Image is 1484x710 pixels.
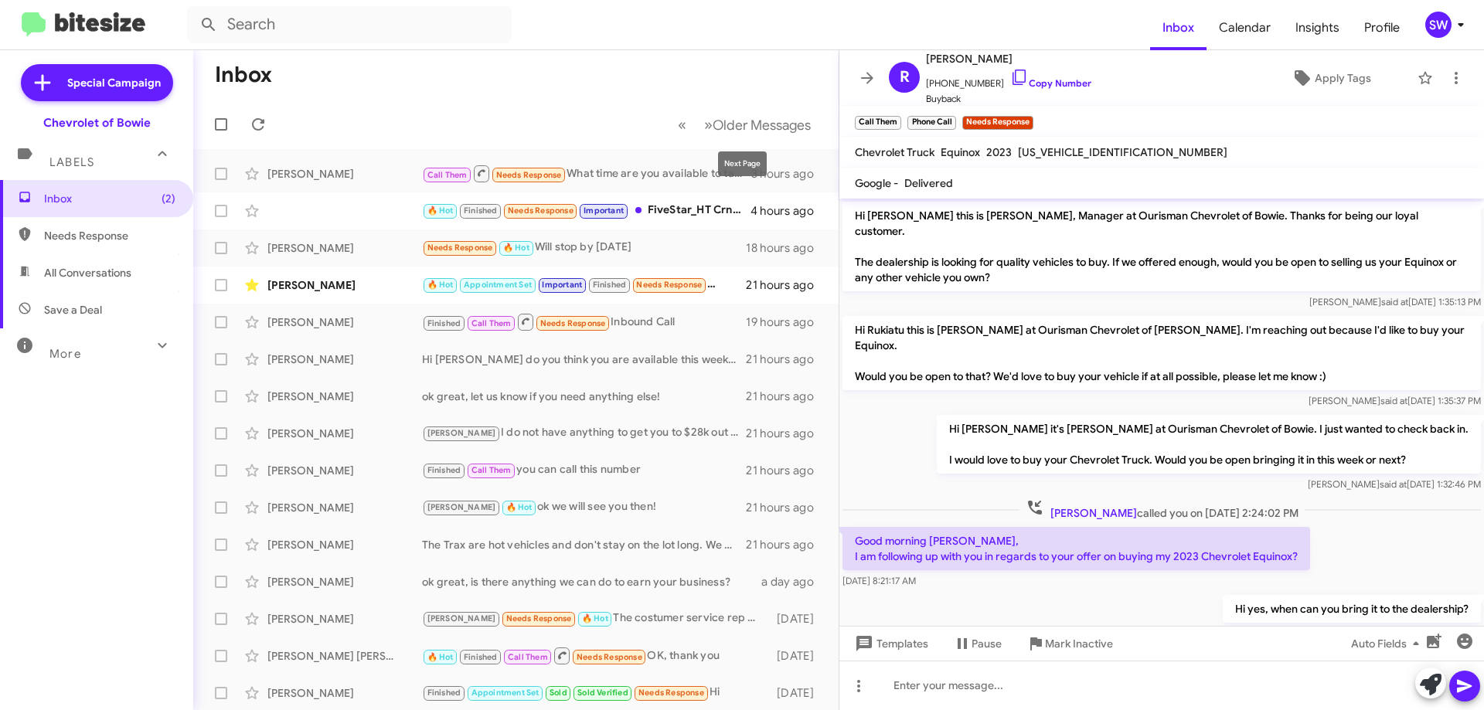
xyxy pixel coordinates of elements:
div: [PERSON_NAME] [267,426,422,441]
div: ok great, let us know if you need anything else! [422,389,746,404]
a: Insights [1283,5,1352,50]
span: Call Them [471,318,512,328]
span: Finished [427,465,461,475]
span: Inbox [44,191,175,206]
div: Hi [PERSON_NAME] do you think you are available this weekend? [422,352,746,367]
div: Inbound Call [422,312,746,331]
span: Mark Inactive [1045,630,1113,657]
span: Buyback [926,91,1091,107]
span: Needs Response [508,206,574,216]
span: 🔥 Hot [427,652,454,662]
button: Mark Inactive [1014,630,1125,657]
div: [PERSON_NAME] [267,537,422,552]
p: Hi [PERSON_NAME] it's [PERSON_NAME] at Ourisman Chevrolet of Bowie. I just wanted to check back i... [937,415,1481,474]
a: Calendar [1207,5,1283,50]
span: Needs Response [577,652,642,662]
input: Search [187,6,512,43]
span: (2) [162,191,175,206]
div: 18 hours ago [746,240,826,256]
div: 3 hours ago [751,166,826,182]
span: Needs Response [540,318,606,328]
span: Save a Deal [44,302,102,318]
div: [DATE] [769,685,826,701]
div: [PERSON_NAME] [267,500,422,515]
small: Phone Call [907,116,955,130]
button: Auto Fields [1339,630,1438,657]
span: [PERSON_NAME] [427,502,496,512]
div: [PERSON_NAME] [267,574,422,589]
a: Inbox [1150,5,1207,50]
nav: Page navigation example [669,109,820,141]
span: Call Them [471,465,512,475]
div: 4 hours ago [751,203,826,219]
h1: Inbox [215,63,272,87]
div: SW [1425,12,1452,38]
span: Call Them [427,170,468,180]
small: Needs Response [962,116,1033,130]
span: 🔥 Hot [427,280,454,290]
span: Finished [427,318,461,328]
span: Finished [427,688,461,698]
span: Needs Response [427,243,493,253]
span: Pause [972,630,1002,657]
p: Hi Rukiatu this is [PERSON_NAME] at Ourisman Chevrolet of [PERSON_NAME]. I'm reaching out because... [842,316,1481,390]
div: [PERSON_NAME] [267,240,422,256]
span: Appointment Set [471,688,539,698]
div: FiveStar_HT Crn [DATE]-[DATE] $3.81 +1.75 Crn [DATE] $3.79 +1.75 Bns [DATE]-[DATE] $9.54 +1.0 Bns... [422,202,751,219]
div: [PERSON_NAME] [267,166,422,182]
div: a day ago [761,574,826,589]
span: « [678,115,686,134]
div: 21 hours ago [746,277,826,293]
div: I do not have anything to get you to $28k out the door, we can keep an eye out but there may be n... [422,424,746,442]
button: Pause [941,630,1014,657]
span: Auto Fields [1351,630,1425,657]
span: Needs Response [636,280,702,290]
span: Equinox [941,145,980,159]
div: ok great, is there anything we can do to earn your business? [422,574,761,589]
span: Needs Response [44,228,175,243]
a: Profile [1352,5,1412,50]
a: Copy Number [1010,77,1091,89]
span: Templates [852,630,928,657]
div: Next Page [718,151,767,176]
button: SW [1412,12,1467,38]
div: [PERSON_NAME] [267,685,422,701]
div: [DATE] [769,611,826,627]
span: » [704,115,713,134]
span: Important [584,206,624,216]
button: Templates [839,630,941,657]
div: OK, thank you [422,646,769,665]
span: Needs Response [506,613,572,623]
div: What time are you available to talk? [422,164,751,183]
span: 🔥 Hot [503,243,529,253]
button: Previous [669,109,696,141]
span: called you on [DATE] 2:24:02 PM [1019,498,1305,521]
p: Hi yes, when can you bring it to the dealership? [1223,595,1481,623]
span: [PERSON_NAME] [DATE] 1:35:37 PM [1309,395,1481,406]
span: Google - [855,176,898,190]
span: Older Messages [713,117,811,134]
div: 21 hours ago [746,537,826,552]
span: [PHONE_NUMBER] [926,68,1091,91]
span: [PERSON_NAME] [DATE] 1:35:13 PM [1309,296,1481,307]
span: [PERSON_NAME] [DATE] 1:32:46 PM [1308,478,1481,490]
div: ok we will see you then! [422,498,746,516]
span: Chevrolet Truck [855,145,934,159]
div: The costumer service rep at [GEOGRAPHIC_DATA] said there is no such limitation, so now I'm at a l... [422,610,769,627]
div: 21 hours ago [746,352,826,367]
div: [PERSON_NAME] [267,389,422,404]
span: Call Them [508,652,548,662]
p: Good morning [PERSON_NAME], I am following up with you in regards to your offer on buying my 2023... [842,527,1310,570]
span: Delivered [904,176,953,190]
span: 2023 [986,145,1012,159]
div: Chevrolet of Bowie [43,115,151,131]
span: More [49,347,81,361]
div: 21 hours ago [746,463,826,478]
span: Labels [49,155,94,169]
button: Next [695,109,820,141]
span: said at [1380,478,1407,490]
div: you can call this number [422,461,746,479]
span: All Conversations [44,265,131,280]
